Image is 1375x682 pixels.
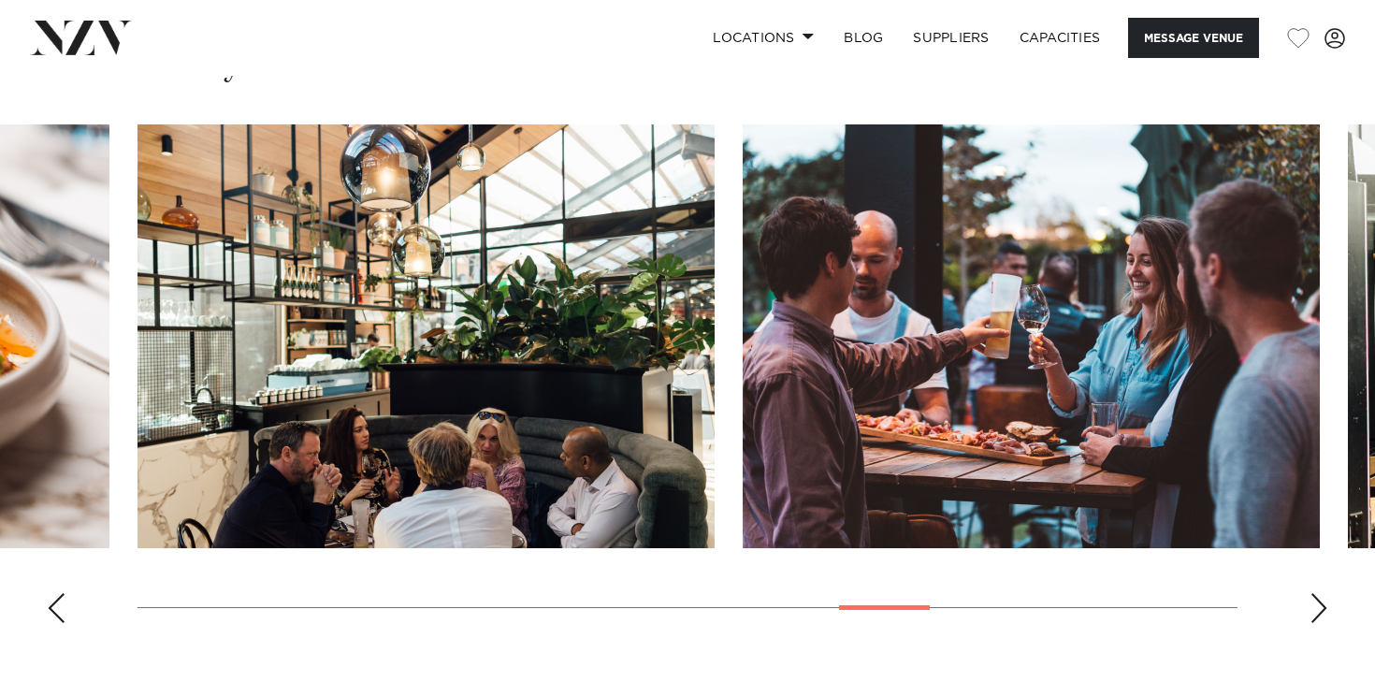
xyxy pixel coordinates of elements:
a: Locations [698,18,829,58]
a: Capacities [1005,18,1116,58]
a: SUPPLIERS [898,18,1004,58]
a: BLOG [829,18,898,58]
button: Message Venue [1128,18,1259,58]
swiper-slide: 16 / 22 [743,124,1320,548]
swiper-slide: 15 / 22 [137,124,715,548]
img: nzv-logo.png [30,21,132,54]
